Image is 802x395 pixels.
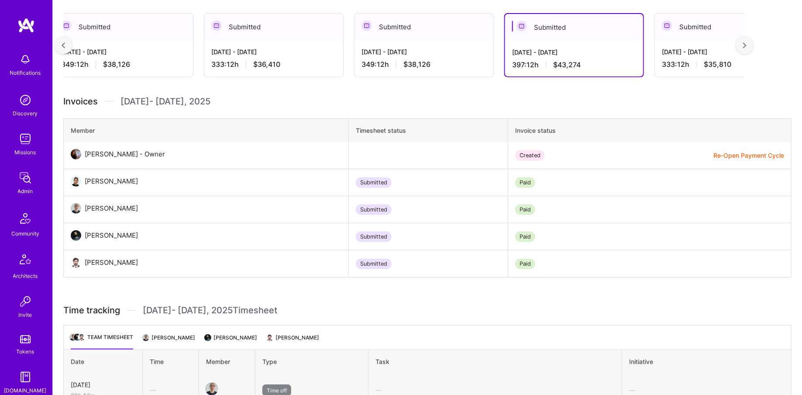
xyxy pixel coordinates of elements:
[211,21,222,31] img: Submitted
[15,208,36,229] img: Community
[17,91,34,109] img: discovery
[355,14,493,40] div: Submitted
[71,203,81,214] img: User Avatar
[512,48,636,57] div: [DATE] - [DATE]
[704,60,731,69] span: $35,810
[71,176,81,187] img: User Avatar
[204,14,343,40] div: Submitted
[85,230,138,241] div: [PERSON_NAME]
[356,177,392,188] div: Submitted
[368,350,622,374] th: Task
[17,368,34,386] img: guide book
[105,95,114,108] img: Divider
[211,47,336,56] div: [DATE] - [DATE]
[13,271,38,281] div: Architects
[71,149,81,159] img: User Avatar
[375,385,615,395] div: —
[655,14,794,40] div: Submitted
[64,119,349,142] th: Member
[17,130,34,148] img: teamwork
[253,60,280,69] span: $36,410
[361,60,486,69] div: 349:12 h
[18,187,33,196] div: Admin
[63,305,120,316] span: Time tracking
[85,176,138,187] div: [PERSON_NAME]
[85,149,165,159] div: [PERSON_NAME] - Owner
[103,60,130,69] span: $38,126
[356,232,392,242] div: Submitted
[17,51,34,68] img: bell
[73,333,81,341] img: Team Architect
[204,334,212,342] img: Team Architect
[622,350,792,374] th: Initiative
[662,21,672,31] img: Submitted
[85,203,138,214] div: [PERSON_NAME]
[17,347,34,356] div: Tokens
[17,17,35,33] img: logo
[662,60,787,69] div: 333:12 h
[71,380,135,389] div: [DATE]
[515,232,535,242] div: Paid
[78,333,86,341] img: Team Architect
[63,95,98,108] span: Invoices
[505,14,643,41] div: Submitted
[255,350,368,374] th: Type
[508,119,792,142] th: Invoice status
[142,350,199,374] th: Time
[71,257,81,268] img: User Avatar
[15,250,36,271] img: Architects
[19,310,32,319] div: Invite
[268,333,319,350] li: [PERSON_NAME]
[61,60,186,69] div: 349:12 h
[199,350,255,374] th: Member
[403,60,430,69] span: $38,126
[143,305,277,316] span: [DATE] - [DATE] , 2025 Timesheet
[62,42,65,49] img: left
[361,47,486,56] div: [DATE] - [DATE]
[11,229,39,238] div: Community
[356,204,392,215] div: Submitted
[85,257,138,268] div: [PERSON_NAME]
[553,60,581,69] span: $43,274
[120,95,210,108] span: [DATE] - [DATE] , 2025
[54,14,193,40] div: Submitted
[211,60,336,69] div: 333:12 h
[662,47,787,56] div: [DATE] - [DATE]
[71,333,133,350] li: Team timesheet
[361,21,372,31] img: Submitted
[144,333,195,350] li: [PERSON_NAME]
[61,21,72,31] img: Submitted
[61,47,186,56] div: [DATE] - [DATE]
[512,60,636,69] div: 397:12 h
[13,109,38,118] div: Discovery
[15,148,36,157] div: Missions
[349,119,508,142] th: Timesheet status
[713,151,784,160] button: Re-Open Payment Cycle
[71,230,81,241] img: User Avatar
[17,293,34,310] img: Invite
[629,385,784,395] div: —
[17,169,34,187] img: admin teamwork
[69,333,77,341] img: Team Architect
[150,385,192,395] div: —
[515,259,535,269] div: Paid
[515,204,535,215] div: Paid
[356,259,392,269] div: Submitted
[515,177,535,188] div: Paid
[10,68,41,77] div: Notifications
[516,21,527,31] img: Submitted
[64,350,143,374] th: Date
[142,334,150,342] img: Team Architect
[743,42,747,49] img: right
[266,334,274,342] img: Team Architect
[20,335,31,343] img: tokens
[515,150,545,161] div: Created
[4,386,47,395] div: [DOMAIN_NAME]
[206,333,257,350] li: [PERSON_NAME]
